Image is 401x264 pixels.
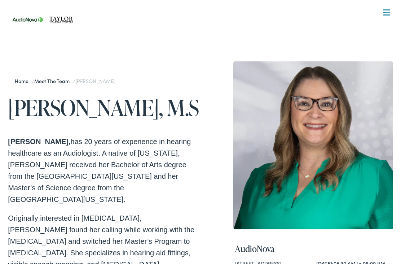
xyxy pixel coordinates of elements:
span: / / [15,77,115,85]
span: [PERSON_NAME] [75,77,115,85]
strong: [PERSON_NAME], [8,138,70,146]
h1: [PERSON_NAME], M.S [8,96,200,120]
a: Meet the Team [34,77,73,85]
a: What We Offer [13,29,393,51]
a: Home [15,77,32,85]
h4: AudioNova [235,244,391,254]
img: Paige Stromen is an audiologist at Taylor Hearing Centers in Franklin, TN. [233,61,393,229]
p: has 20 years of experience in hearing healthcare as an Audiologist. A native of [US_STATE], [PERS... [8,136,200,205]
